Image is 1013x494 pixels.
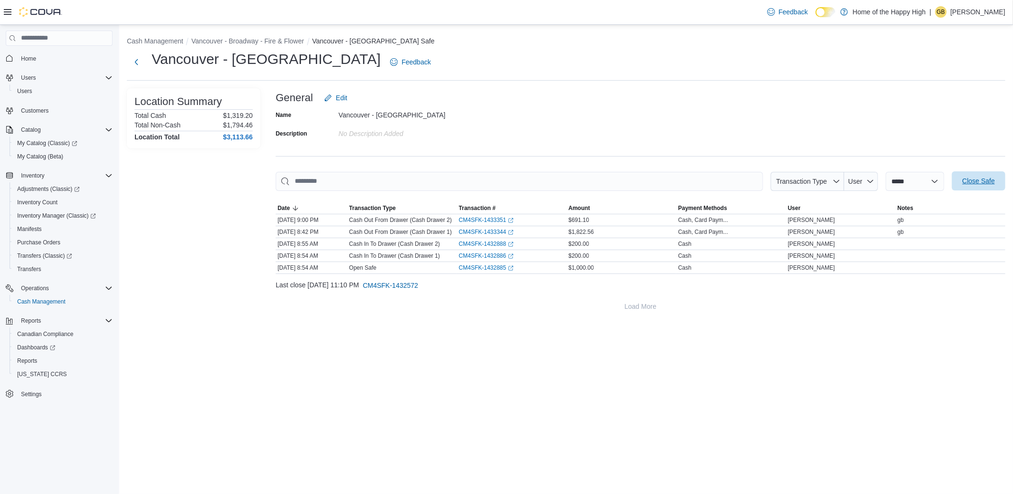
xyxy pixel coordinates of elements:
[17,170,48,181] button: Inventory
[898,228,904,236] span: gb
[13,137,113,149] span: My Catalog (Classic)
[17,283,113,294] span: Operations
[17,252,72,260] span: Transfers (Classic)
[678,264,692,272] div: Cash
[349,264,376,272] p: Open Safe
[678,228,728,236] div: Cash, Card Paym...
[6,48,113,426] nav: Complex example
[13,368,113,380] span: Washington CCRS
[17,105,52,116] a: Customers
[10,150,116,163] button: My Catalog (Beta)
[349,240,440,248] p: Cash In To Drawer (Cash Drawer 2)
[17,315,45,326] button: Reports
[788,216,835,224] span: [PERSON_NAME]
[13,328,77,340] a: Canadian Compliance
[952,171,1005,190] button: Close Safe
[13,250,113,262] span: Transfers (Classic)
[312,37,435,45] button: Vancouver - [GEOGRAPHIC_DATA] Safe
[962,176,995,186] span: Close Safe
[569,216,589,224] span: $691.10
[10,263,116,276] button: Transfers
[21,126,41,134] span: Catalog
[339,107,466,119] div: Vancouver - [GEOGRAPHIC_DATA]
[844,172,878,191] button: User
[134,96,222,107] h3: Location Summary
[459,240,514,248] a: CM4SFK-1432888External link
[17,72,40,84] button: Users
[896,202,1005,214] button: Notes
[10,209,116,222] a: Inventory Manager (Classic)
[21,74,36,82] span: Users
[569,204,590,212] span: Amount
[10,222,116,236] button: Manifests
[788,240,835,248] span: [PERSON_NAME]
[13,210,113,221] span: Inventory Manager (Classic)
[786,202,896,214] button: User
[276,202,347,214] button: Date
[2,104,116,117] button: Customers
[508,265,514,271] svg: External link
[134,133,180,141] h4: Location Total
[13,210,100,221] a: Inventory Manager (Classic)
[386,53,434,72] a: Feedback
[676,202,786,214] button: Payment Methods
[853,6,926,18] p: Home of the Happy High
[10,182,116,196] a: Adjustments (Classic)
[13,368,71,380] a: [US_STATE] CCRS
[276,226,347,238] div: [DATE] 8:42 PM
[17,225,41,233] span: Manifests
[569,240,589,248] span: $200.00
[2,282,116,295] button: Operations
[459,264,514,272] a: CM4SFK-1432885External link
[13,85,113,97] span: Users
[13,296,69,307] a: Cash Management
[508,253,514,259] svg: External link
[935,6,947,18] div: Giovanna Barros
[567,202,676,214] button: Amount
[10,249,116,263] a: Transfers (Classic)
[17,298,65,305] span: Cash Management
[779,7,808,17] span: Feedback
[17,388,113,399] span: Settings
[17,124,44,136] button: Catalog
[13,250,76,262] a: Transfers (Classic)
[17,53,113,64] span: Home
[678,240,692,248] div: Cash
[508,230,514,235] svg: External link
[21,172,44,179] span: Inventory
[10,137,116,150] a: My Catalog (Classic)
[788,264,835,272] span: [PERSON_NAME]
[508,242,514,247] svg: External link
[223,133,253,141] h4: $3,113.66
[13,223,113,235] span: Manifests
[2,71,116,84] button: Users
[134,121,181,129] h6: Total Non-Cash
[2,387,116,400] button: Settings
[13,237,113,248] span: Purchase Orders
[19,7,62,17] img: Cova
[10,236,116,249] button: Purchase Orders
[569,252,589,260] span: $200.00
[13,263,45,275] a: Transfers
[127,36,1005,48] nav: An example of EuiBreadcrumbs
[320,88,351,107] button: Edit
[223,112,253,119] p: $1,319.20
[10,368,116,381] button: [US_STATE] CCRS
[191,37,304,45] button: Vancouver - Broadway - Fire & Flower
[13,342,59,353] a: Dashboards
[678,204,727,212] span: Payment Methods
[336,93,347,103] span: Edit
[347,202,457,214] button: Transaction Type
[569,264,594,272] span: $1,000.00
[10,295,116,308] button: Cash Management
[678,252,692,260] div: Cash
[898,204,913,212] span: Notes
[17,212,96,220] span: Inventory Manager (Classic)
[459,204,496,212] span: Transaction #
[569,228,594,236] span: $1,822.56
[17,72,113,84] span: Users
[349,228,452,236] p: Cash Out From Drawer (Cash Drawer 1)
[13,151,67,162] a: My Catalog (Beta)
[10,354,116,368] button: Reports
